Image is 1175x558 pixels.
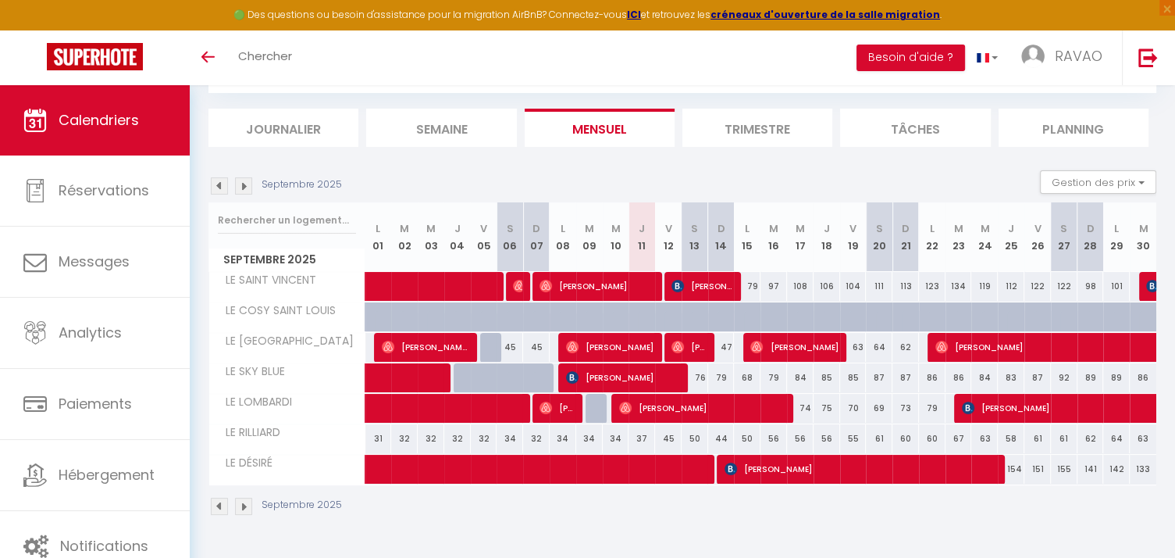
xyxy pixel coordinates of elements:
[454,221,461,236] abbr: J
[1103,363,1130,392] div: 89
[1051,424,1077,453] div: 61
[523,333,550,362] div: 45
[471,202,497,272] th: 05
[1051,202,1077,272] th: 27
[262,177,342,192] p: Septembre 2025
[376,221,380,236] abbr: L
[760,202,787,272] th: 16
[1130,202,1156,272] th: 30
[892,202,919,272] th: 21
[262,498,342,513] p: Septembre 2025
[840,272,867,301] div: 104
[639,221,645,236] abbr: J
[760,424,787,453] div: 56
[400,221,409,236] abbr: M
[876,221,883,236] abbr: S
[59,323,122,342] span: Analytics
[497,333,523,362] div: 45
[391,202,418,272] th: 02
[550,202,576,272] th: 08
[708,363,735,392] div: 79
[1130,363,1156,392] div: 86
[734,363,760,392] div: 68
[576,202,603,272] th: 09
[60,536,148,556] span: Notifications
[59,181,149,200] span: Réservations
[532,221,540,236] abbr: D
[628,202,655,272] th: 11
[471,424,497,453] div: 32
[840,333,867,362] div: 63
[734,424,760,453] div: 50
[391,424,418,453] div: 32
[1060,221,1067,236] abbr: S
[998,202,1024,272] th: 25
[930,221,935,236] abbr: L
[208,109,358,147] li: Journalier
[708,424,735,453] div: 44
[12,6,59,53] button: Ouvrir le widget de chat LiveChat
[866,394,892,423] div: 69
[444,424,471,453] div: 32
[480,221,487,236] abbr: V
[365,424,392,453] div: 31
[787,394,814,423] div: 74
[787,272,814,301] div: 108
[814,394,840,423] div: 75
[945,424,972,453] div: 67
[1034,221,1041,236] abbr: V
[919,363,945,392] div: 86
[628,424,655,453] div: 37
[1130,455,1156,484] div: 133
[523,202,550,272] th: 07
[840,109,990,147] li: Tâches
[59,465,155,485] span: Hébergement
[734,272,760,301] div: 79
[1009,30,1122,85] a: ... RAVAO
[691,221,698,236] abbr: S
[664,221,671,236] abbr: V
[1077,424,1104,453] div: 62
[59,110,139,130] span: Calendriers
[892,424,919,453] div: 60
[1077,363,1104,392] div: 89
[212,455,276,472] span: LE DÉSIRÉ
[1109,488,1163,546] iframe: Chat
[892,272,919,301] div: 113
[954,221,963,236] abbr: M
[866,272,892,301] div: 111
[1051,272,1077,301] div: 122
[539,393,575,423] span: [PERSON_NAME]
[708,333,735,362] div: 47
[1138,221,1148,236] abbr: M
[1040,170,1156,194] button: Gestion des prix
[1103,424,1130,453] div: 64
[682,424,708,453] div: 50
[603,424,629,453] div: 34
[561,221,565,236] abbr: L
[750,332,839,362] span: [PERSON_NAME]
[840,424,867,453] div: 55
[745,221,750,236] abbr: L
[603,202,629,272] th: 10
[971,363,998,392] div: 84
[576,424,603,453] div: 34
[1077,202,1104,272] th: 28
[497,202,523,272] th: 06
[550,424,576,453] div: 34
[611,221,620,236] abbr: M
[382,332,470,362] span: [PERSON_NAME] Vaesen
[866,424,892,453] div: 61
[1103,202,1130,272] th: 29
[849,221,856,236] abbr: V
[840,363,867,392] div: 85
[366,109,516,147] li: Semaine
[1086,221,1094,236] abbr: D
[796,221,805,236] abbr: M
[619,393,787,423] span: [PERSON_NAME]
[919,424,945,453] div: 60
[710,8,940,21] a: créneaux d'ouverture de la salle migration
[998,455,1024,484] div: 154
[218,206,356,234] input: Rechercher un logement...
